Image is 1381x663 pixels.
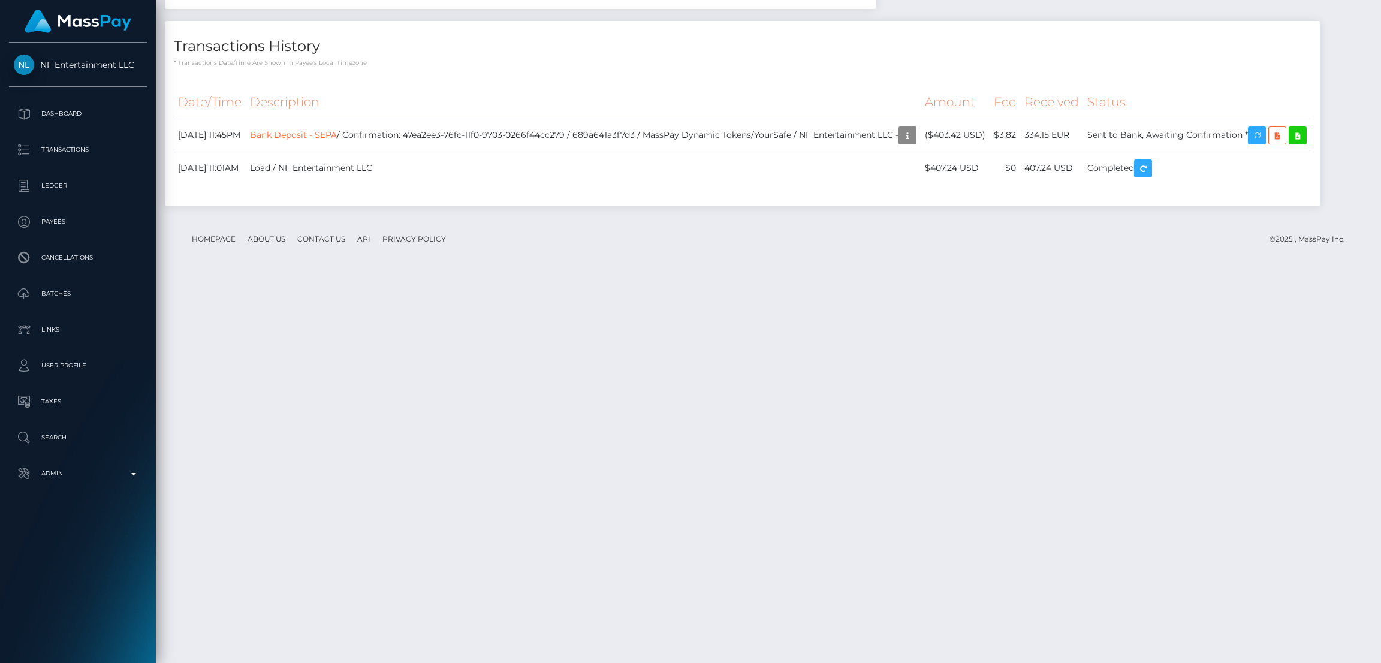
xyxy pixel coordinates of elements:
th: Date/Time [174,86,246,119]
p: * Transactions date/time are shown in payee's local timezone [174,58,1311,67]
a: Homepage [187,230,240,248]
a: API [352,230,375,248]
div: © 2025 , MassPay Inc. [1270,233,1354,246]
th: Amount [921,86,990,119]
a: User Profile [9,351,147,381]
td: 334.15 EUR [1020,119,1083,152]
a: Contact Us [293,230,350,248]
a: Links [9,315,147,345]
img: MassPay Logo [25,10,131,33]
p: Payees [14,213,142,231]
span: NF Entertainment LLC [9,59,147,70]
p: Transactions [14,141,142,159]
a: Taxes [9,387,147,417]
p: User Profile [14,357,142,375]
td: $407.24 USD [921,152,990,185]
p: Batches [14,285,142,303]
a: Dashboard [9,99,147,129]
p: Admin [14,465,142,483]
td: $0 [990,152,1020,185]
p: Search [14,429,142,447]
a: Batches [9,279,147,309]
td: ($403.42 USD) [921,119,990,152]
a: Search [9,423,147,453]
th: Status [1083,86,1311,119]
a: Privacy Policy [378,230,451,248]
td: [DATE] 11:45PM [174,119,246,152]
p: Dashboard [14,105,142,123]
p: Links [14,321,142,339]
td: [DATE] 11:01AM [174,152,246,185]
p: Taxes [14,393,142,411]
a: Cancellations [9,243,147,273]
td: 407.24 USD [1020,152,1083,185]
th: Fee [990,86,1020,119]
td: Completed [1083,152,1311,185]
td: Sent to Bank, Awaiting Confirmation * [1083,119,1311,152]
td: / Confirmation: 47ea2ee3-76fc-11f0-9703-0266f44cc279 / 689a641a3f7d3 / MassPay Dynamic Tokens/You... [246,119,921,152]
h4: Transactions History [174,36,1311,57]
a: Ledger [9,171,147,201]
a: Admin [9,459,147,489]
td: Load / NF Entertainment LLC [246,152,921,185]
a: Bank Deposit - SEPA [250,129,337,140]
a: Payees [9,207,147,237]
p: Cancellations [14,249,142,267]
a: About Us [243,230,290,248]
a: Transactions [9,135,147,165]
th: Description [246,86,921,119]
img: NF Entertainment LLC [14,55,34,75]
th: Received [1020,86,1083,119]
td: $3.82 [990,119,1020,152]
p: Ledger [14,177,142,195]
